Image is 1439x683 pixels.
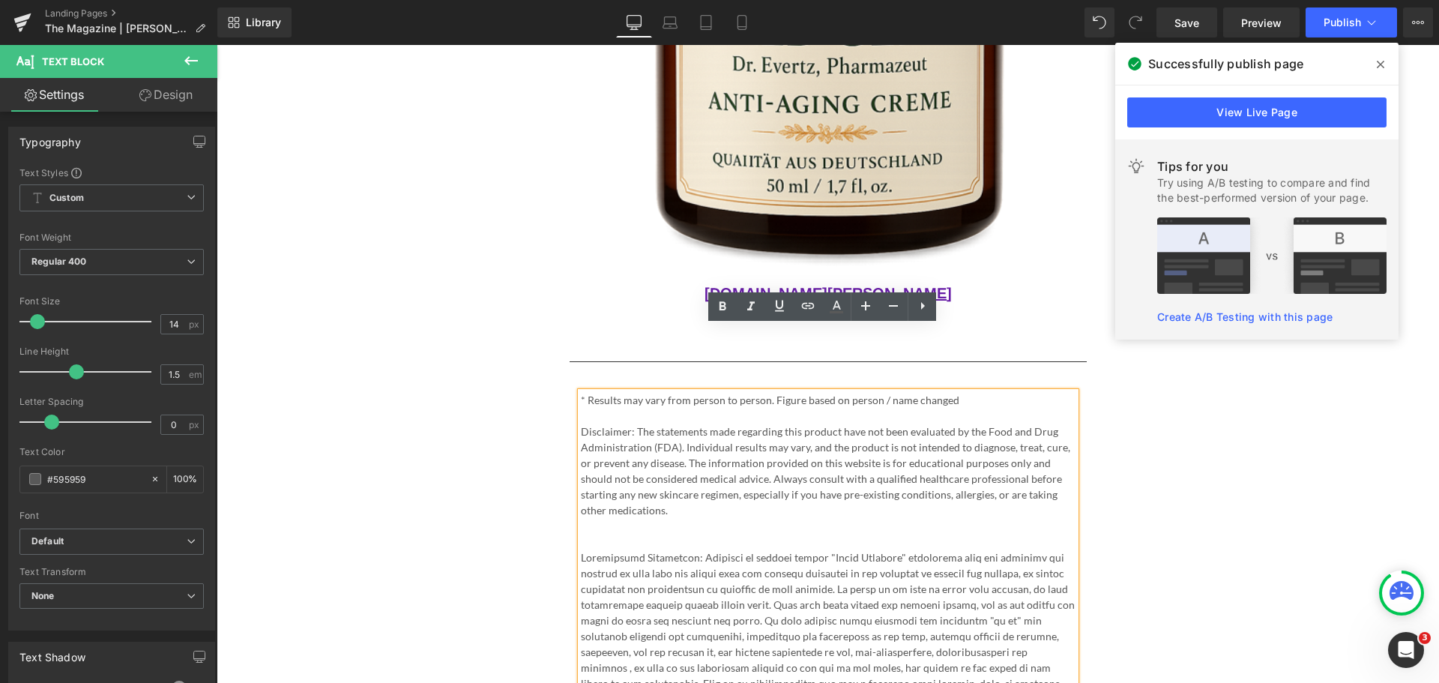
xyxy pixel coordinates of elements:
div: Font [19,511,204,521]
span: The Magazine | [PERSON_NAME] [45,22,189,34]
a: Create A/B Testing with this page [1157,310,1333,323]
i: Default [31,535,64,548]
span: 3 [1419,632,1431,644]
p: Disclaimer: The statements made regarding this product have not been evaluated by the Food and Dr... [364,379,859,473]
a: View Live Page [1127,97,1387,127]
p: * Results may vary from person to person. Figure based on person / name changed [364,347,859,363]
iframe: Intercom live chat [1388,632,1424,668]
div: Tips for you [1157,157,1387,175]
span: Text Block [42,55,104,67]
div: Letter Spacing [19,397,204,407]
a: New Library [217,7,292,37]
button: More [1403,7,1433,37]
span: Preview [1241,15,1282,31]
a: Preview [1223,7,1300,37]
span: px [189,319,202,329]
div: Line Height [19,346,204,357]
div: Font Weight [19,232,204,243]
span: em [189,370,202,379]
a: Design [112,78,220,112]
a: Mobile [724,7,760,37]
b: Custom [49,192,84,205]
span: Library [246,16,281,29]
a: [DOMAIN_NAME][PERSON_NAME] [488,240,735,256]
a: Landing Pages [45,7,217,19]
b: Regular 400 [31,256,87,267]
input: Color [47,471,143,487]
button: Undo [1084,7,1114,37]
a: Tablet [688,7,724,37]
span: px [189,420,202,430]
img: tip.png [1157,217,1387,294]
button: Publish [1306,7,1397,37]
div: Try using A/B testing to compare and find the best-performed version of your page. [1157,175,1387,205]
div: % [167,466,203,493]
div: Text Transform [19,567,204,577]
span: Publish [1324,16,1361,28]
img: light.svg [1127,157,1145,175]
a: Desktop [616,7,652,37]
div: Text Shadow [19,643,85,664]
button: Redo [1120,7,1150,37]
a: Laptop [652,7,688,37]
div: Font Size [19,296,204,307]
span: Save [1174,15,1199,31]
div: Text Styles [19,166,204,178]
b: None [31,590,55,601]
div: Typography [19,127,81,148]
div: Text Color [19,447,204,457]
span: Successfully publish page [1148,55,1303,73]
